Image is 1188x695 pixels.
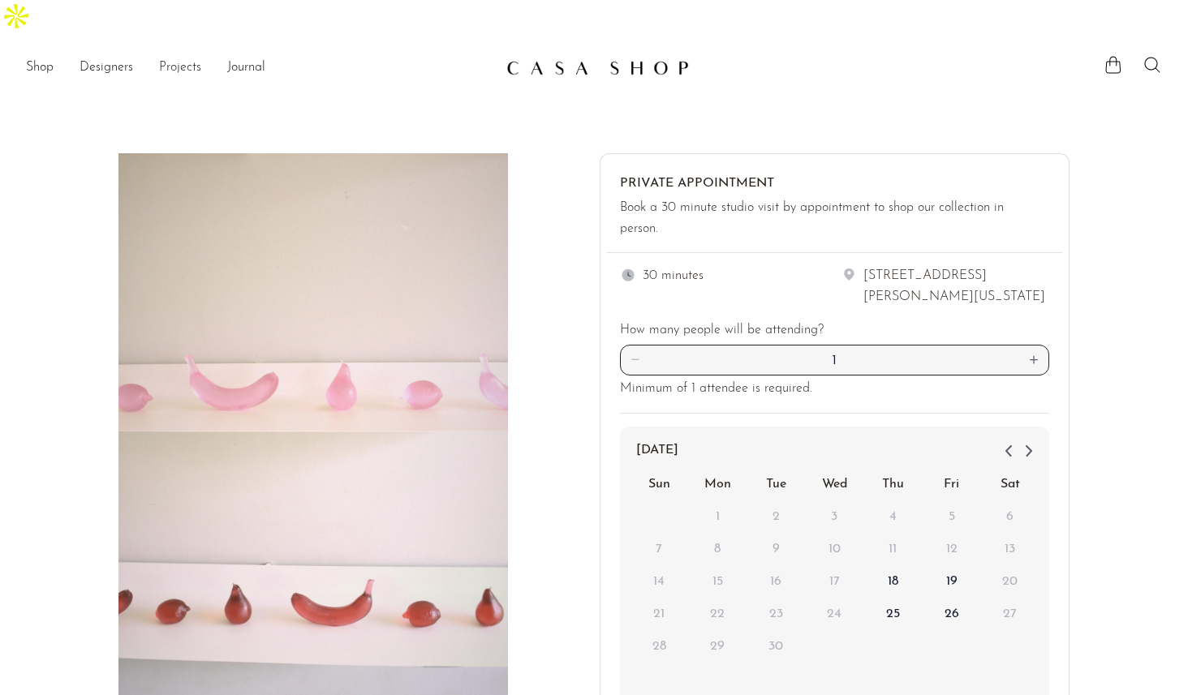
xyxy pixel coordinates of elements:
ul: NEW HEADER MENU [26,54,493,82]
div: [STREET_ADDRESS][PERSON_NAME][US_STATE] [863,266,1048,307]
div: Sat [981,469,1039,501]
span: 18 [878,568,907,597]
nav: Desktop navigation [26,54,493,82]
div: Fri [923,469,981,501]
span: 26 [937,600,966,629]
span: 25 [878,600,907,629]
div: [DATE] [630,436,1039,465]
div: Minimum of 1 attendee is required. [620,379,1048,400]
a: Shop [26,58,54,79]
span: 19 [937,568,966,597]
div: Mon [688,469,747,501]
div: How many people will be attending? [620,320,1048,341]
a: Designers [80,58,133,79]
div: Wed [805,469,863,501]
div: Private Appointment [620,174,774,195]
div: Tue [747,469,805,501]
div: Thu [863,469,922,501]
div: 30 minutes [643,266,704,287]
a: Journal [227,58,265,79]
div: Sun [630,469,688,501]
a: Projects [159,58,201,79]
div: Book a 30 minute studio visit by appointment to shop our collection in person. [620,198,1009,239]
